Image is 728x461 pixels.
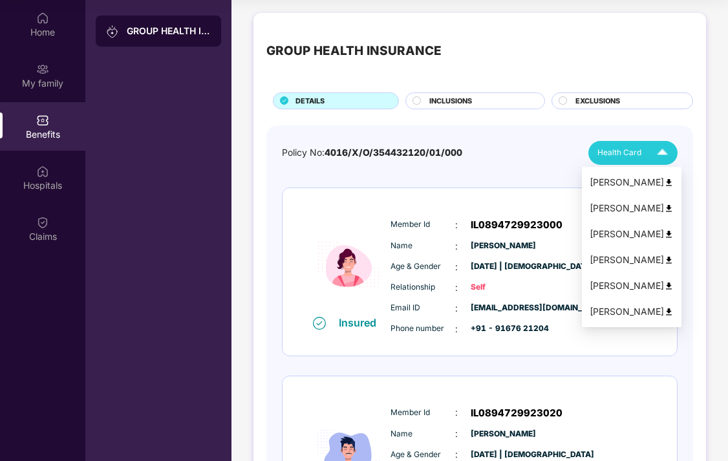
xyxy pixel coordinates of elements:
[471,240,535,252] span: [PERSON_NAME]
[471,428,535,440] span: [PERSON_NAME]
[590,201,674,215] div: [PERSON_NAME]
[590,227,674,241] div: [PERSON_NAME]
[471,302,535,314] span: [EMAIL_ADDRESS][DOMAIN_NAME]
[391,281,455,294] span: Relationship
[391,449,455,461] span: Age & Gender
[455,322,458,336] span: :
[664,230,674,239] img: svg+xml;base64,PHN2ZyB4bWxucz0iaHR0cDovL3d3dy53My5vcmcvMjAwMC9zdmciIHdpZHRoPSI0OCIgaGVpZ2h0PSI0OC...
[455,405,458,420] span: :
[664,307,674,317] img: svg+xml;base64,PHN2ZyB4bWxucz0iaHR0cDovL3d3dy53My5vcmcvMjAwMC9zdmciIHdpZHRoPSI0OCIgaGVpZ2h0PSI0OC...
[471,217,562,233] span: IL0894729923000
[471,405,562,421] span: IL0894729923020
[391,323,455,335] span: Phone number
[455,281,458,295] span: :
[313,317,326,330] img: svg+xml;base64,PHN2ZyB4bWxucz0iaHR0cDovL3d3dy53My5vcmcvMjAwMC9zdmciIHdpZHRoPSIxNiIgaGVpZ2h0PSIxNi...
[391,302,455,314] span: Email ID
[471,449,535,461] span: [DATE] | [DEMOGRAPHIC_DATA]
[36,216,49,229] img: svg+xml;base64,PHN2ZyBpZD0iQ2xhaW0iIHhtbG5zPSJodHRwOi8vd3d3LnczLm9yZy8yMDAwL3N2ZyIgd2lkdGg9IjIwIi...
[127,25,211,38] div: GROUP HEALTH INSURANCE
[36,114,49,127] img: svg+xml;base64,PHN2ZyBpZD0iQmVuZWZpdHMiIHhtbG5zPSJodHRwOi8vd3d3LnczLm9yZy8yMDAwL3N2ZyIgd2lkdGg9Ij...
[339,316,384,329] div: Insured
[36,165,49,178] img: svg+xml;base64,PHN2ZyBpZD0iSG9zcGl0YWxzIiB4bWxucz0iaHR0cDovL3d3dy53My5vcmcvMjAwMC9zdmciIHdpZHRoPS...
[664,178,674,188] img: svg+xml;base64,PHN2ZyB4bWxucz0iaHR0cDovL3d3dy53My5vcmcvMjAwMC9zdmciIHdpZHRoPSI0OCIgaGVpZ2h0PSI0OC...
[455,218,458,232] span: :
[391,261,455,273] span: Age & Gender
[391,428,455,440] span: Name
[36,63,49,76] img: svg+xml;base64,PHN2ZyB3aWR0aD0iMjAiIGhlaWdodD0iMjAiIHZpZXdCb3g9IjAgMCAyMCAyMCIgZmlsbD0ibm9uZSIgeG...
[266,41,442,61] div: GROUP HEALTH INSURANCE
[651,142,674,164] img: Icuh8uwCUCF+XjCZyLQsAKiDCM9HiE6CMYmKQaPGkZKaA32CAAACiQcFBJY0IsAAAAASUVORK5CYII=
[664,255,674,265] img: svg+xml;base64,PHN2ZyB4bWxucz0iaHR0cDovL3d3dy53My5vcmcvMjAwMC9zdmciIHdpZHRoPSI0OCIgaGVpZ2h0PSI0OC...
[588,141,678,165] button: Health Card
[391,407,455,419] span: Member Id
[590,279,674,293] div: [PERSON_NAME]
[664,204,674,213] img: svg+xml;base64,PHN2ZyB4bWxucz0iaHR0cDovL3d3dy53My5vcmcvMjAwMC9zdmciIHdpZHRoPSI0OCIgaGVpZ2h0PSI0OC...
[36,12,49,25] img: svg+xml;base64,PHN2ZyBpZD0iSG9tZSIgeG1sbnM9Imh0dHA6Ly93d3cudzMub3JnLzIwMDAvc3ZnIiB3aWR0aD0iMjAiIG...
[391,219,455,231] span: Member Id
[325,147,462,158] span: 4016/X/O/354432120/01/000
[575,96,620,107] span: EXCLUSIONS
[282,145,462,160] div: Policy No:
[310,213,387,316] img: icon
[471,261,535,273] span: [DATE] | [DEMOGRAPHIC_DATA]
[471,323,535,335] span: +91 - 91676 21204
[590,175,674,189] div: [PERSON_NAME]
[471,281,535,294] span: Self
[590,305,674,319] div: [PERSON_NAME]
[664,281,674,291] img: svg+xml;base64,PHN2ZyB4bWxucz0iaHR0cDovL3d3dy53My5vcmcvMjAwMC9zdmciIHdpZHRoPSI0OCIgaGVpZ2h0PSI0OC...
[455,239,458,253] span: :
[455,301,458,316] span: :
[295,96,325,107] span: DETAILS
[597,147,641,159] span: Health Card
[455,260,458,274] span: :
[106,25,119,38] img: svg+xml;base64,PHN2ZyB3aWR0aD0iMjAiIGhlaWdodD0iMjAiIHZpZXdCb3g9IjAgMCAyMCAyMCIgZmlsbD0ibm9uZSIgeG...
[429,96,472,107] span: INCLUSIONS
[590,253,674,267] div: [PERSON_NAME]
[455,427,458,441] span: :
[391,240,455,252] span: Name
